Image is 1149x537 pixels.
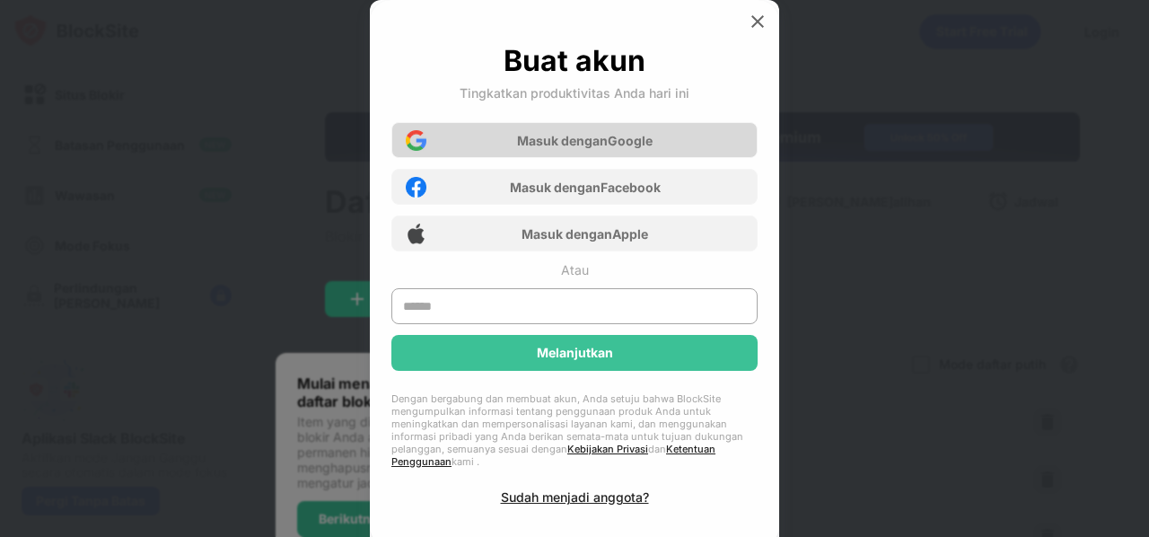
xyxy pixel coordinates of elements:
font: Masuk dengan [522,226,612,242]
font: dan [648,443,666,455]
font: Google [608,133,653,148]
font: Masuk dengan [510,180,601,195]
img: google-icon.png [406,130,426,151]
a: Ketentuan Penggunaan [391,443,715,468]
font: Sudah menjadi anggota? [501,489,649,505]
font: kami . [452,455,479,468]
a: Kebijakan Privasi [567,443,648,455]
font: Apple [612,226,648,242]
font: Masuk dengan [517,133,608,148]
img: facebook-icon.png [406,177,426,198]
img: apple-icon.png [406,224,426,244]
font: Facebook [601,180,661,195]
font: Buat akun [504,43,645,78]
font: Dengan bergabung dan membuat akun, Anda setuju bahwa BlockSite mengumpulkan informasi tentang pen... [391,392,743,455]
font: Atau [561,262,589,277]
font: Melanjutkan [537,345,613,360]
font: Tingkatkan produktivitas Anda hari ini [460,85,689,101]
